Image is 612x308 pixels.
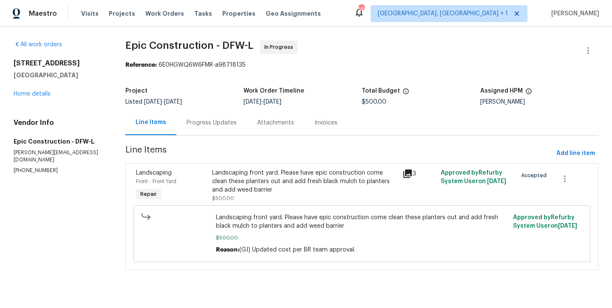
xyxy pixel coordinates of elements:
[212,169,397,194] div: Landscaping front yard. Please have epic construction come clean these planters out and add fresh...
[257,119,294,127] div: Attachments
[137,190,160,198] span: Repair
[480,99,598,105] div: [PERSON_NAME]
[14,167,105,174] p: [PHONE_NUMBER]
[362,99,386,105] span: $500.00
[558,223,577,229] span: [DATE]
[136,179,176,184] span: Front - Front Yard
[244,99,281,105] span: -
[441,170,506,184] span: Approved by Refurby System User on
[222,9,255,18] span: Properties
[556,148,595,159] span: Add line item
[480,88,523,94] h5: Assigned HPM
[14,42,62,48] a: All work orders
[216,234,508,242] span: $500.00
[513,215,577,229] span: Approved by Refurby System User on
[244,99,261,105] span: [DATE]
[14,119,105,127] h4: Vendor Info
[125,99,182,105] span: Listed
[362,88,400,94] h5: Total Budget
[216,213,508,230] span: Landscaping front yard. Please have epic construction come clean these planters out and add fresh...
[239,247,355,253] span: (GJ) Updated cost per BR team approval.
[144,99,162,105] span: [DATE]
[14,59,105,68] h2: [STREET_ADDRESS]
[187,119,237,127] div: Progress Updates
[29,9,57,18] span: Maestro
[145,9,184,18] span: Work Orders
[487,178,506,184] span: [DATE]
[136,118,166,127] div: Line Items
[14,149,105,164] p: [PERSON_NAME][EMAIL_ADDRESS][DOMAIN_NAME]
[216,247,239,253] span: Reason:
[244,88,304,94] h5: Work Order Timeline
[525,88,532,99] span: The hpm assigned to this work order.
[14,137,105,146] h5: Epic Construction - DFW-L
[125,88,147,94] h5: Project
[164,99,182,105] span: [DATE]
[521,171,550,180] span: Accepted
[109,9,135,18] span: Projects
[263,99,281,105] span: [DATE]
[125,146,553,161] span: Line Items
[14,91,51,97] a: Home details
[212,196,234,201] span: $500.00
[125,40,253,51] span: Epic Construction - DFW-L
[358,5,364,14] div: 56
[548,9,599,18] span: [PERSON_NAME]
[136,170,172,176] span: Landscaping
[553,146,598,161] button: Add line item
[81,9,99,18] span: Visits
[402,88,409,99] span: The total cost of line items that have been proposed by Opendoor. This sum includes line items th...
[194,11,212,17] span: Tasks
[264,43,297,51] span: In Progress
[402,169,436,179] div: 3
[125,61,598,69] div: 6E0HGWQ6W6FMR-a98718135
[266,9,321,18] span: Geo Assignments
[125,62,157,68] b: Reference:
[378,9,508,18] span: [GEOGRAPHIC_DATA], [GEOGRAPHIC_DATA] + 1
[14,71,105,79] h5: [GEOGRAPHIC_DATA]
[314,119,337,127] div: Invoices
[144,99,182,105] span: -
